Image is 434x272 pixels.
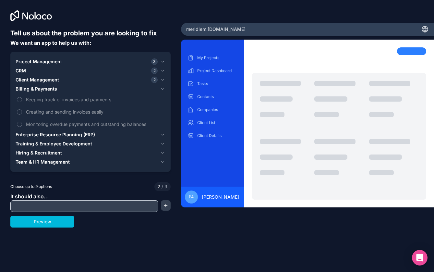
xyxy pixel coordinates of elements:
[162,184,163,189] span: /
[16,139,165,148] button: Training & Employee Development
[10,40,91,46] span: We want an app to help us with:
[197,120,238,125] p: Client List
[16,57,165,66] button: Project Management3
[197,133,238,138] p: Client Details
[17,97,22,102] button: Keeping track of invoices and payments
[189,194,194,200] span: PA
[16,84,165,93] button: Billing & Payments
[17,122,22,127] button: Monitoring overdue payments and outstanding balances
[17,109,22,115] button: Creating and sending invoices easily
[197,81,238,86] p: Tasks
[16,66,165,75] button: CRM2
[186,26,246,32] span: meridiem .[DOMAIN_NAME]
[160,183,167,190] span: 9
[151,58,158,65] span: 3
[197,94,238,99] p: Contacts
[197,107,238,112] p: Companies
[16,130,165,139] button: Enterprise Resource Planning (ERP)
[10,29,171,38] h6: Tell us about the problem you are looking to fix
[16,77,59,83] span: Client Management
[16,141,92,147] span: Training & Employee Development
[16,148,165,157] button: Hiring & Recruitment
[16,86,57,92] span: Billing & Payments
[16,58,62,65] span: Project Management
[16,68,26,74] span: CRM
[197,55,238,60] p: My Projects
[10,184,52,190] span: Choose up to 9 options
[16,131,95,138] span: Enterprise Resource Planning (ERP)
[158,183,160,190] span: 7
[16,159,70,165] span: Team & HR Management
[202,194,239,200] span: [PERSON_NAME]
[151,68,158,74] span: 2
[26,108,164,115] span: Creating and sending invoices easily
[16,150,62,156] span: Hiring & Recruitment
[16,93,165,130] div: Billing & Payments
[26,121,164,128] span: Monitoring overdue payments and outstanding balances
[16,157,165,167] button: Team & HR Management
[10,193,49,200] span: It should also...
[151,77,158,83] span: 2
[197,68,238,73] p: Project Dashboard
[26,96,164,103] span: Keeping track of invoices and payments
[186,53,239,181] div: scrollable content
[10,216,74,228] button: Preview
[16,75,165,84] button: Client Management2
[412,250,428,266] div: Open Intercom Messenger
